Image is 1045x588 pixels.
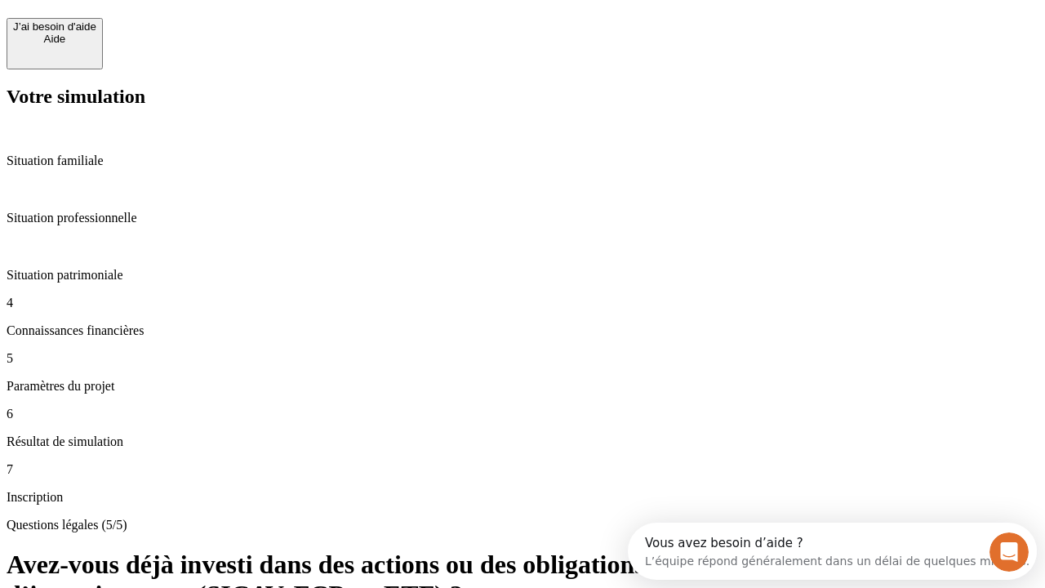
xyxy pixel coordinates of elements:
[13,20,96,33] div: J’ai besoin d'aide
[7,154,1038,168] p: Situation familiale
[7,351,1038,366] p: 5
[7,7,450,51] div: Ouvrir le Messenger Intercom
[7,323,1038,338] p: Connaissances financières
[7,379,1038,394] p: Paramètres du projet
[7,86,1038,108] h2: Votre simulation
[989,532,1029,572] iframe: Intercom live chat
[7,211,1038,225] p: Situation professionnelle
[17,14,402,27] div: Vous avez besoin d’aide ?
[7,18,103,69] button: J’ai besoin d'aideAide
[7,518,1038,532] p: Questions légales (5/5)
[17,27,402,44] div: L’équipe répond généralement dans un délai de quelques minutes.
[7,268,1038,283] p: Situation patrimoniale
[13,33,96,45] div: Aide
[628,523,1037,580] iframe: Intercom live chat discovery launcher
[7,407,1038,421] p: 6
[7,462,1038,477] p: 7
[7,490,1038,505] p: Inscription
[7,296,1038,310] p: 4
[7,434,1038,449] p: Résultat de simulation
